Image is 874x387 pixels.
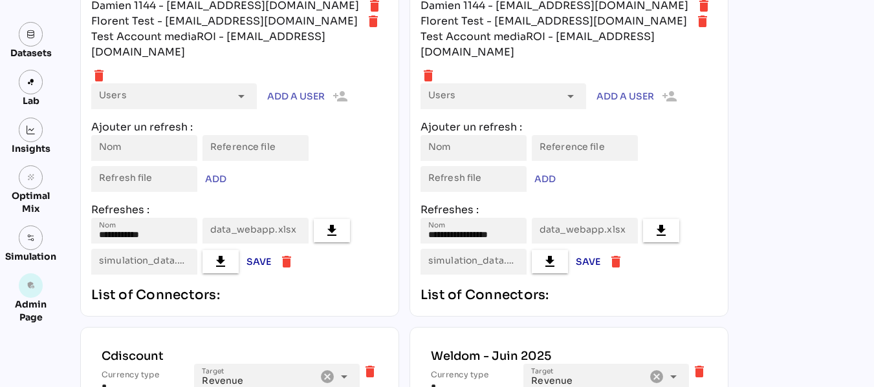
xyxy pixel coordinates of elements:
img: lab.svg [27,78,36,87]
button: Add a user [265,83,351,109]
i: file_download [653,223,669,238]
i: delete [421,68,436,83]
button: Save [244,251,274,272]
div: Weldom - Juin 2025 [431,348,707,364]
div: Test Account mediaROI - [EMAIL_ADDRESS][DOMAIN_NAME] [91,29,388,60]
i: file_download [324,223,340,238]
i: admin_panel_settings [27,281,36,290]
img: settings.svg [27,233,36,242]
div: List of Connectors: [91,285,388,306]
div: Simulation [5,250,56,263]
input: Nom [428,135,519,161]
i: file_download [213,254,228,269]
button: Add a user [594,83,680,109]
i: delete [362,364,378,379]
i: person_add [325,89,348,104]
div: Ajouter un refresh : [421,120,717,135]
span: Add a user [267,89,325,104]
span: Save [576,254,600,269]
div: Insights [12,142,50,155]
span: Save [246,254,271,269]
div: Refreshes : [91,202,388,218]
button: ADD [532,169,558,189]
div: Lab [17,94,45,107]
div: Datasets [10,47,52,59]
img: data.svg [27,30,36,39]
div: Test Account mediaROI - [EMAIL_ADDRESS][DOMAIN_NAME] [421,29,717,60]
i: delete [695,14,710,29]
i: Clear [320,369,335,384]
i: arrow_drop_down [666,369,681,384]
div: Refreshes : [421,202,717,218]
input: Nom [99,135,190,161]
input: Nom [99,218,190,244]
i: file_download [542,254,558,269]
i: arrow_drop_down [563,89,578,104]
div: Optimal Mix [5,189,56,215]
span: Add a user [596,89,654,104]
img: graph.svg [27,125,36,134]
div: Florent Test - [EMAIL_ADDRESS][DOMAIN_NAME] [91,14,358,29]
span: ADD [534,171,556,187]
i: delete [366,14,381,29]
i: grain [27,173,36,182]
div: Cdiscount [102,348,378,364]
button: ADD [202,169,229,189]
span: Revenue [202,375,243,386]
i: delete [608,254,624,269]
i: arrow_drop_down [336,369,352,384]
i: Clear [649,369,664,384]
i: person_add [654,89,677,104]
span: Revenue [531,375,573,386]
i: delete [279,254,294,269]
button: Save [573,251,603,272]
i: arrow_drop_down [234,89,249,104]
div: Ajouter un refresh : [91,120,388,135]
input: Nom [428,218,519,244]
div: Florent Test - [EMAIL_ADDRESS][DOMAIN_NAME] [421,14,687,29]
div: List of Connectors: [421,285,717,306]
i: delete [91,68,107,83]
div: Admin Page [5,298,56,324]
i: delete [692,364,707,379]
span: ADD [205,171,226,187]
